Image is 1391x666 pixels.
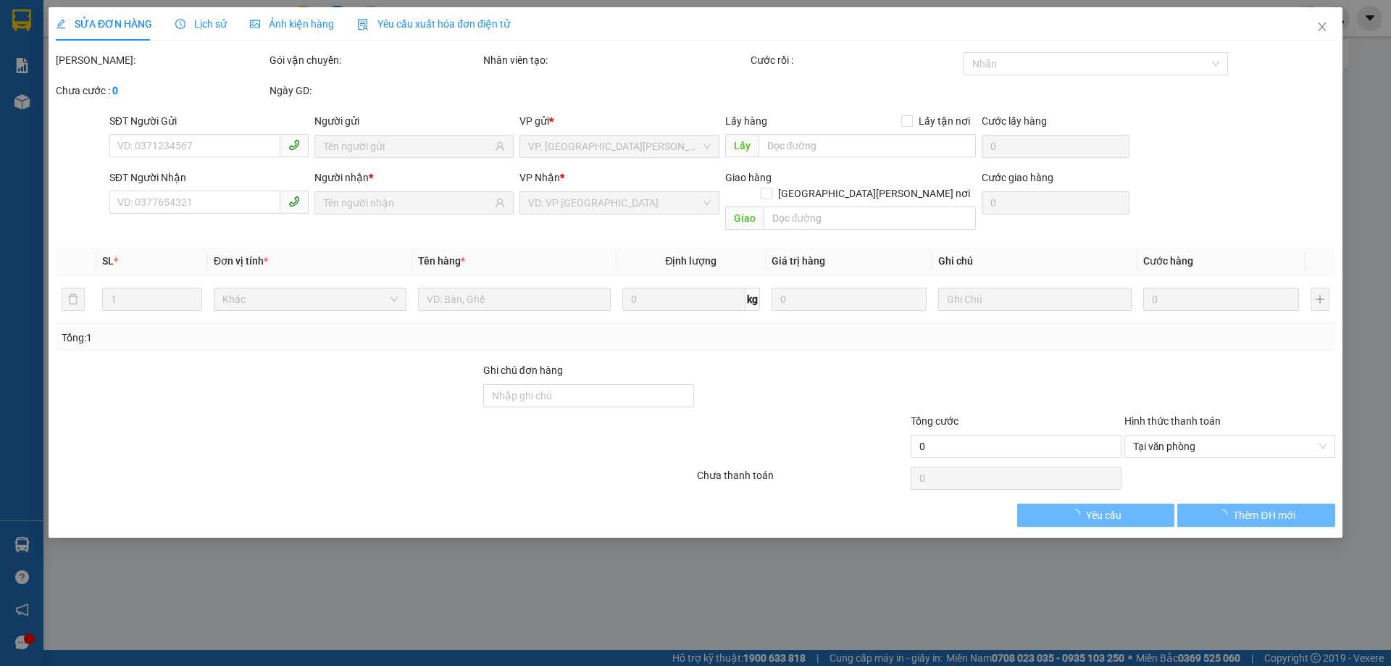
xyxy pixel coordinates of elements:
button: Close [1302,7,1342,48]
span: user [496,141,506,151]
span: Lấy hàng [725,115,767,127]
b: 0 [112,85,118,96]
span: loading [1218,509,1234,520]
div: Tổng: 1 [62,330,537,346]
span: Giao hàng [725,172,772,183]
div: Cước rồi : [751,52,961,68]
input: Cước lấy hàng [982,135,1129,158]
span: edit [56,19,66,29]
span: Lấy [725,134,759,157]
span: clock-circle [175,19,185,29]
input: Tên người gửi [323,138,492,154]
label: Hình thức thanh toán [1124,415,1221,427]
button: Thêm ĐH mới [1178,504,1335,527]
input: Ghi Chú [939,288,1132,311]
span: Yêu cầu [1087,507,1122,523]
label: Cước lấy hàng [982,115,1047,127]
span: SỬA ĐƠN HÀNG [56,18,152,30]
input: 0 [772,288,927,311]
span: Thêm ĐH mới [1234,507,1295,523]
span: Giá trị hàng [772,255,825,267]
input: Tên người nhận [323,195,492,211]
span: VP Nhận [520,172,561,183]
label: Ghi chú đơn hàng [483,365,563,376]
span: Tổng cước [911,415,958,427]
div: VP gửi [520,113,719,129]
span: Đơn vị tính [214,255,268,267]
span: VP. Đồng Phước [529,136,711,157]
div: Người gửi [314,113,514,129]
span: Giao [725,207,764,230]
span: Yêu cầu xuất hóa đơn điện tử [357,18,510,30]
span: Tại văn phòng [1133,436,1327,457]
input: Dọc đường [764,207,976,230]
span: Định lượng [666,255,717,267]
span: Khác [222,288,398,310]
input: VD: Bàn, Ghế [418,288,611,311]
label: Cước giao hàng [982,172,1053,183]
div: [PERSON_NAME]: [56,52,267,68]
span: loading [1071,509,1087,520]
div: SĐT Người Gửi [109,113,309,129]
span: user [496,198,506,208]
span: Cước hàng [1143,255,1193,267]
div: Người nhận [314,170,514,186]
span: kg [745,288,760,311]
span: Tên hàng [418,255,465,267]
input: Cước giao hàng [982,191,1129,215]
div: Gói vận chuyển: [270,52,480,68]
span: SL [102,255,114,267]
button: delete [62,288,85,311]
span: [GEOGRAPHIC_DATA][PERSON_NAME] nơi [772,186,976,201]
th: Ghi chú [933,247,1137,275]
input: Dọc đường [759,134,976,157]
input: Ghi chú đơn hàng [483,384,694,407]
img: icon [357,19,369,30]
div: Chưa thanh toán [695,467,909,493]
button: plus [1311,288,1329,311]
span: phone [288,139,300,151]
div: Ngày GD: [270,83,480,99]
span: Lịch sử [175,18,227,30]
button: Yêu cầu [1017,504,1174,527]
span: picture [250,19,260,29]
span: phone [288,196,300,207]
span: Lấy tận nơi [913,113,976,129]
input: 0 [1143,288,1299,311]
span: Ảnh kiện hàng [250,18,334,30]
div: Nhân viên tạo: [483,52,748,68]
div: Chưa cước : [56,83,267,99]
span: close [1316,21,1328,33]
div: SĐT Người Nhận [109,170,309,186]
